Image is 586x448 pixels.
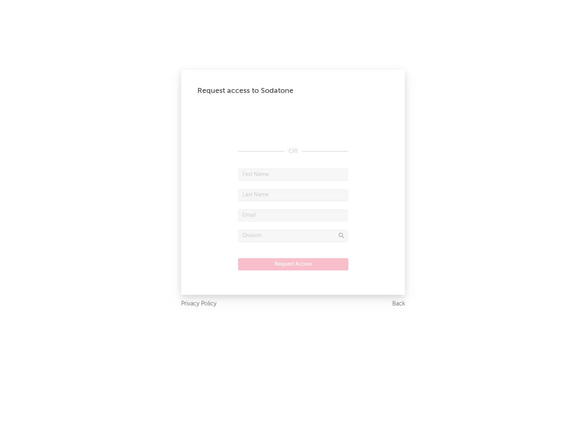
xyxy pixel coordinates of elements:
input: Division [238,230,348,242]
div: OR [238,147,348,156]
input: Email [238,209,348,222]
input: Last Name [238,189,348,201]
a: Privacy Policy [181,299,216,309]
a: Back [392,299,405,309]
div: Request access to Sodatone [197,86,389,96]
input: First Name [238,169,348,181]
button: Request Access [238,258,348,270]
